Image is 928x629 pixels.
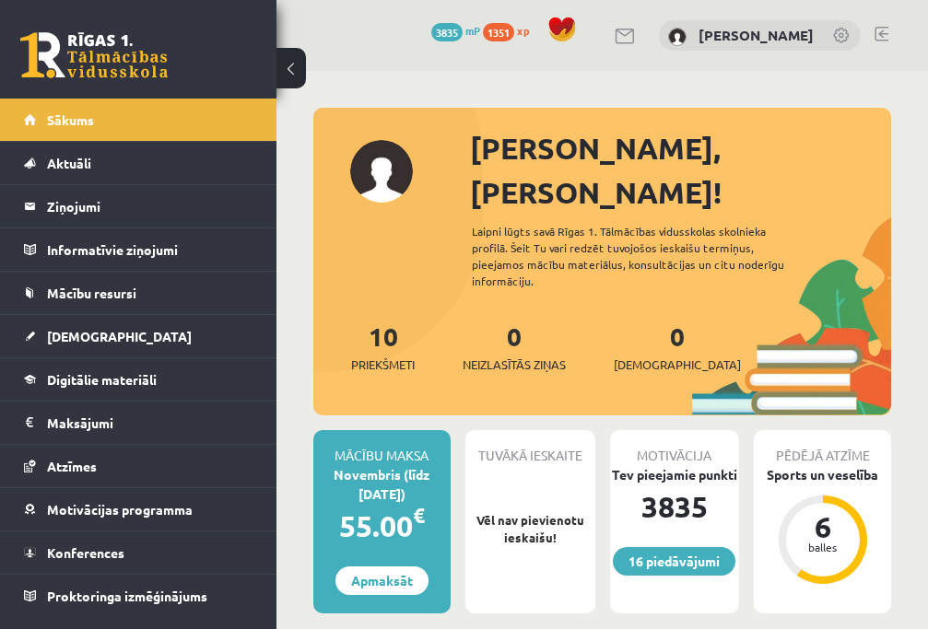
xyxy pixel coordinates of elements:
[47,111,94,128] span: Sākums
[47,588,207,604] span: Proktoringa izmēģinājums
[313,430,451,465] div: Mācību maksa
[47,544,124,561] span: Konferences
[614,320,741,374] a: 0[DEMOGRAPHIC_DATA]
[24,99,253,141] a: Sākums
[483,23,538,38] a: 1351 xp
[20,32,168,78] a: Rīgas 1. Tālmācības vidusskola
[313,504,451,548] div: 55.00
[517,23,529,38] span: xp
[24,358,253,401] a: Digitālie materiāli
[24,531,253,574] a: Konferences
[47,285,136,301] span: Mācību resursi
[463,320,566,374] a: 0Neizlasītās ziņas
[754,465,891,484] div: Sports un veselība
[313,465,451,504] div: Novembris (līdz [DATE])
[754,465,891,587] a: Sports un veselība 6 balles
[699,26,814,44] a: [PERSON_NAME]
[754,430,891,465] div: Pēdējā atzīme
[614,355,741,374] span: [DEMOGRAPHIC_DATA]
[610,465,740,484] div: Tev pieejamie punkti
[613,547,735,576] a: 16 piedāvājumi
[795,512,851,542] div: 6
[47,228,253,271] legend: Informatīvie ziņojumi
[431,23,480,38] a: 3835 mP
[351,320,415,374] a: 10Priekšmeti
[24,272,253,314] a: Mācību resursi
[335,566,429,595] a: Apmaksāt
[47,328,192,344] span: [DEMOGRAPHIC_DATA]
[24,142,253,184] a: Aktuāli
[47,155,91,171] span: Aktuāli
[47,402,253,444] legend: Maksājumi
[610,484,740,529] div: 3835
[47,458,97,474] span: Atzīmes
[47,501,193,518] span: Motivācijas programma
[47,185,253,227] legend: Ziņojumi
[24,488,253,530] a: Motivācijas programma
[795,542,851,553] div: balles
[24,445,253,487] a: Atzīmes
[24,185,253,227] a: Ziņojumi
[465,23,480,38] span: mP
[24,402,253,444] a: Maksājumi
[483,23,514,41] span: 1351
[472,223,818,289] div: Laipni lūgts savā Rīgas 1. Tālmācības vidusskolas skolnieka profilā. Šeit Tu vari redzēt tuvojošo...
[24,228,253,271] a: Informatīvie ziņojumi
[413,502,425,529] span: €
[610,430,740,465] div: Motivācija
[463,355,566,374] span: Neizlasītās ziņas
[465,430,595,465] div: Tuvākā ieskaite
[351,355,415,374] span: Priekšmeti
[24,315,253,357] a: [DEMOGRAPHIC_DATA]
[668,28,687,46] img: Amanda Lorberga
[24,575,253,617] a: Proktoringa izmēģinājums
[470,126,891,215] div: [PERSON_NAME], [PERSON_NAME]!
[475,511,586,547] p: Vēl nav pievienotu ieskaišu!
[47,371,157,388] span: Digitālie materiāli
[431,23,463,41] span: 3835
